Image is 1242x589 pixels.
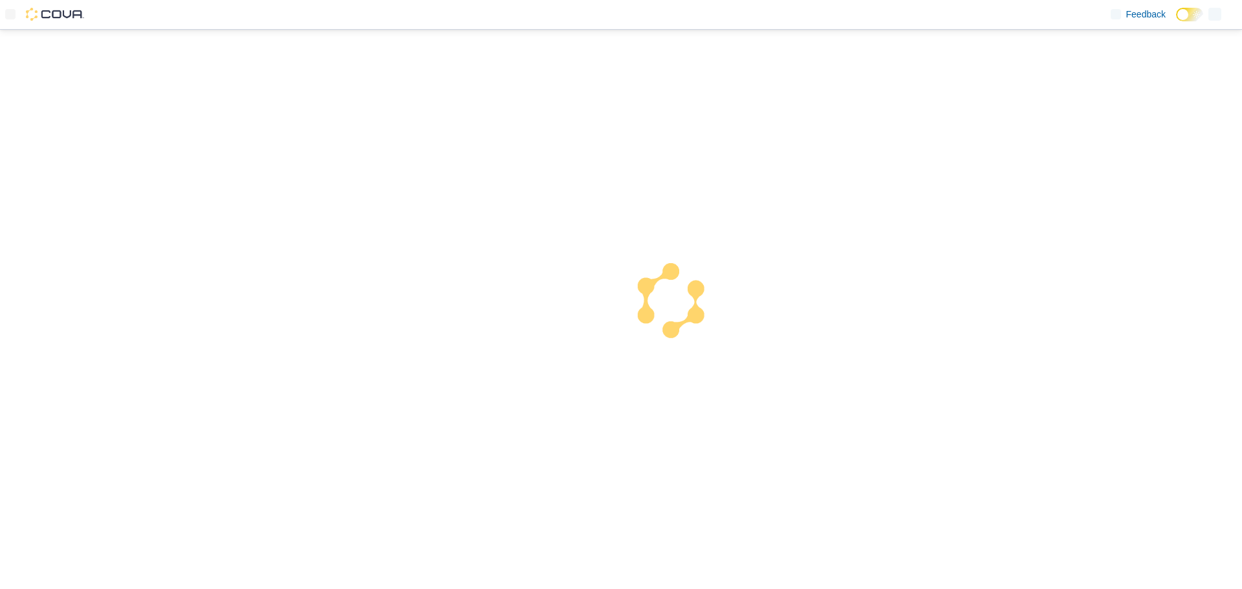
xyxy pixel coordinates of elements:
[1126,8,1166,21] span: Feedback
[1176,8,1203,21] input: Dark Mode
[1106,1,1171,27] a: Feedback
[621,253,718,350] img: cova-loader
[26,8,84,21] img: Cova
